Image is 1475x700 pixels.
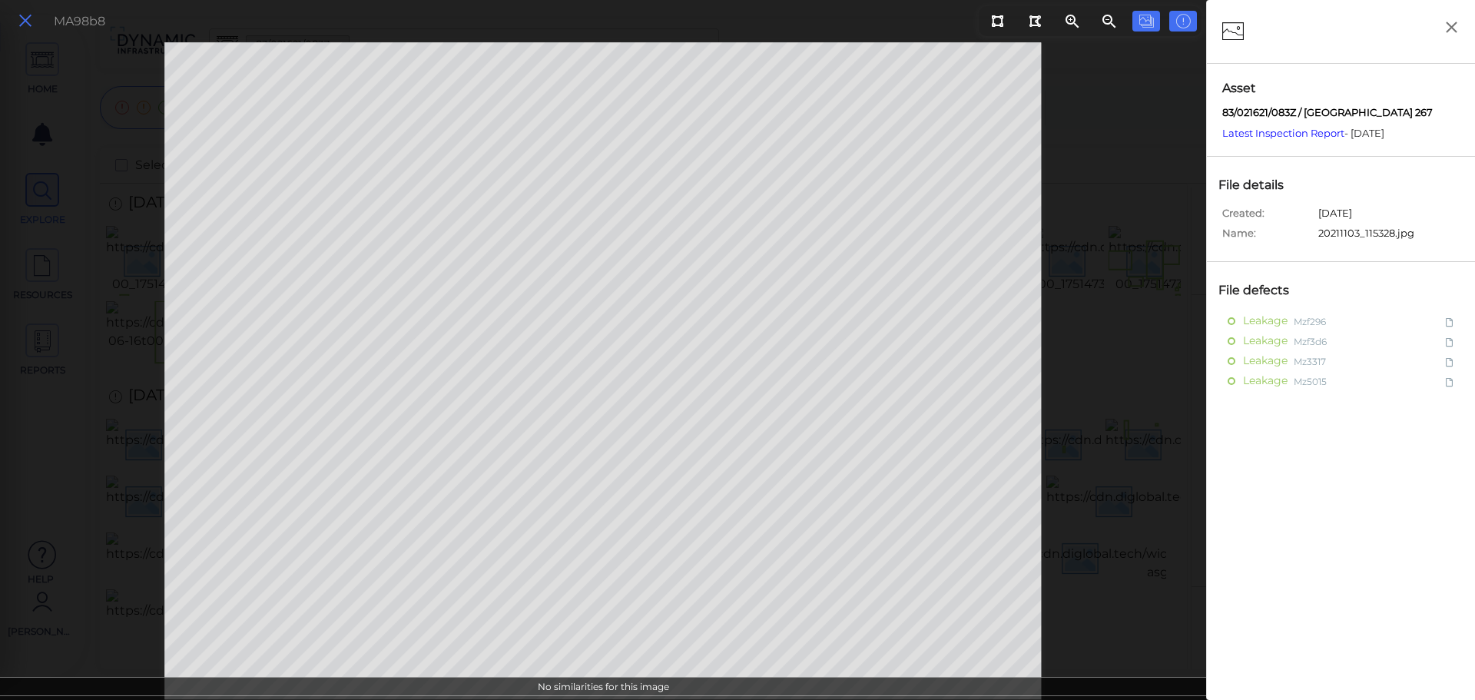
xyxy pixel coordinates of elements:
span: Created: [1222,206,1314,226]
span: Mz5015 [1294,372,1327,391]
span: Leakage [1243,372,1288,391]
span: Name: [1222,226,1314,246]
span: Leakage [1243,352,1288,371]
span: 20211103_115328.jpg [1318,226,1414,246]
span: Mzf3d6 [1294,332,1327,351]
span: Leakage [1243,312,1288,331]
span: Mzf296 [1294,312,1326,331]
div: LeakageMzf296 [1215,311,1467,331]
span: Asset [1222,79,1460,98]
span: Leakage [1243,332,1288,351]
div: MA98b8 [54,12,105,31]
a: Latest Inspection Report [1222,127,1344,139]
div: LeakageMz5015 [1215,371,1467,391]
div: LeakageMz3317 [1215,351,1467,371]
span: [DATE] [1318,206,1352,226]
div: LeakageMzf3d6 [1215,331,1467,351]
span: Mz3317 [1294,352,1326,371]
span: - [DATE] [1222,127,1384,139]
div: File details [1215,172,1304,198]
div: File defects [1215,277,1309,304]
span: 83/021621/083Z / Chambers County 267 [1222,105,1433,121]
iframe: Chat [1410,631,1463,688]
